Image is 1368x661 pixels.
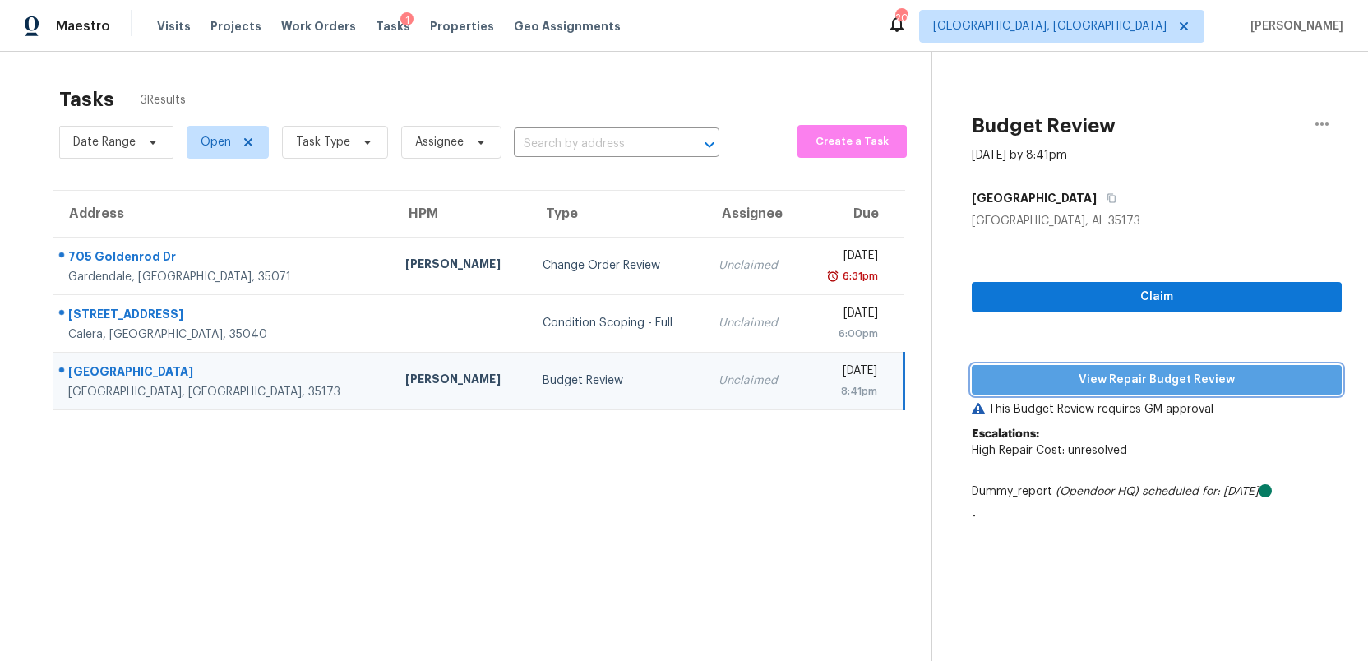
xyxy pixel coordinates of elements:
[815,326,878,342] div: 6:00pm
[985,370,1329,391] span: View Repair Budget Review
[1244,18,1343,35] span: [PERSON_NAME]
[719,372,788,389] div: Unclaimed
[514,18,621,35] span: Geo Assignments
[405,256,516,276] div: [PERSON_NAME]
[68,248,379,269] div: 705 Goldenrod Dr
[296,134,350,150] span: Task Type
[815,383,877,400] div: 8:41pm
[815,247,878,268] div: [DATE]
[543,372,692,389] div: Budget Review
[514,132,673,157] input: Search by address
[972,483,1342,500] div: Dummy_report
[56,18,110,35] span: Maestro
[815,305,878,326] div: [DATE]
[68,384,379,400] div: [GEOGRAPHIC_DATA], [GEOGRAPHIC_DATA], 35173
[73,134,136,150] span: Date Range
[415,134,464,150] span: Assignee
[719,257,788,274] div: Unclaimed
[985,287,1329,307] span: Claim
[719,315,788,331] div: Unclaimed
[797,125,907,158] button: Create a Task
[53,191,392,237] th: Address
[543,315,692,331] div: Condition Scoping - Full
[972,213,1342,229] div: [GEOGRAPHIC_DATA], AL 35173
[529,191,705,237] th: Type
[1056,486,1139,497] i: (Opendoor HQ)
[157,18,191,35] span: Visits
[972,428,1039,440] b: Escalations:
[972,190,1097,206] h5: [GEOGRAPHIC_DATA]
[826,268,839,284] img: Overdue Alarm Icon
[405,371,516,391] div: [PERSON_NAME]
[430,18,494,35] span: Properties
[933,18,1167,35] span: [GEOGRAPHIC_DATA], [GEOGRAPHIC_DATA]
[972,147,1067,164] div: [DATE] by 8:41pm
[815,363,877,383] div: [DATE]
[802,191,904,237] th: Due
[972,401,1342,418] p: This Budget Review requires GM approval
[201,134,231,150] span: Open
[698,133,721,156] button: Open
[806,132,899,151] span: Create a Task
[392,191,529,237] th: HPM
[972,118,1116,134] h2: Budget Review
[972,365,1342,395] button: View Repair Budget Review
[141,92,186,109] span: 3 Results
[68,269,379,285] div: Gardendale, [GEOGRAPHIC_DATA], 35071
[1097,183,1119,213] button: Copy Address
[543,257,692,274] div: Change Order Review
[400,12,414,29] div: 1
[972,282,1342,312] button: Claim
[210,18,261,35] span: Projects
[972,445,1127,456] span: High Repair Cost: unresolved
[68,306,379,326] div: [STREET_ADDRESS]
[895,10,907,26] div: 20
[68,326,379,343] div: Calera, [GEOGRAPHIC_DATA], 35040
[839,268,878,284] div: 6:31pm
[281,18,356,35] span: Work Orders
[68,363,379,384] div: [GEOGRAPHIC_DATA]
[59,91,114,108] h2: Tasks
[972,508,1342,525] p: -
[376,21,410,32] span: Tasks
[705,191,802,237] th: Assignee
[1142,486,1259,497] i: scheduled for: [DATE]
